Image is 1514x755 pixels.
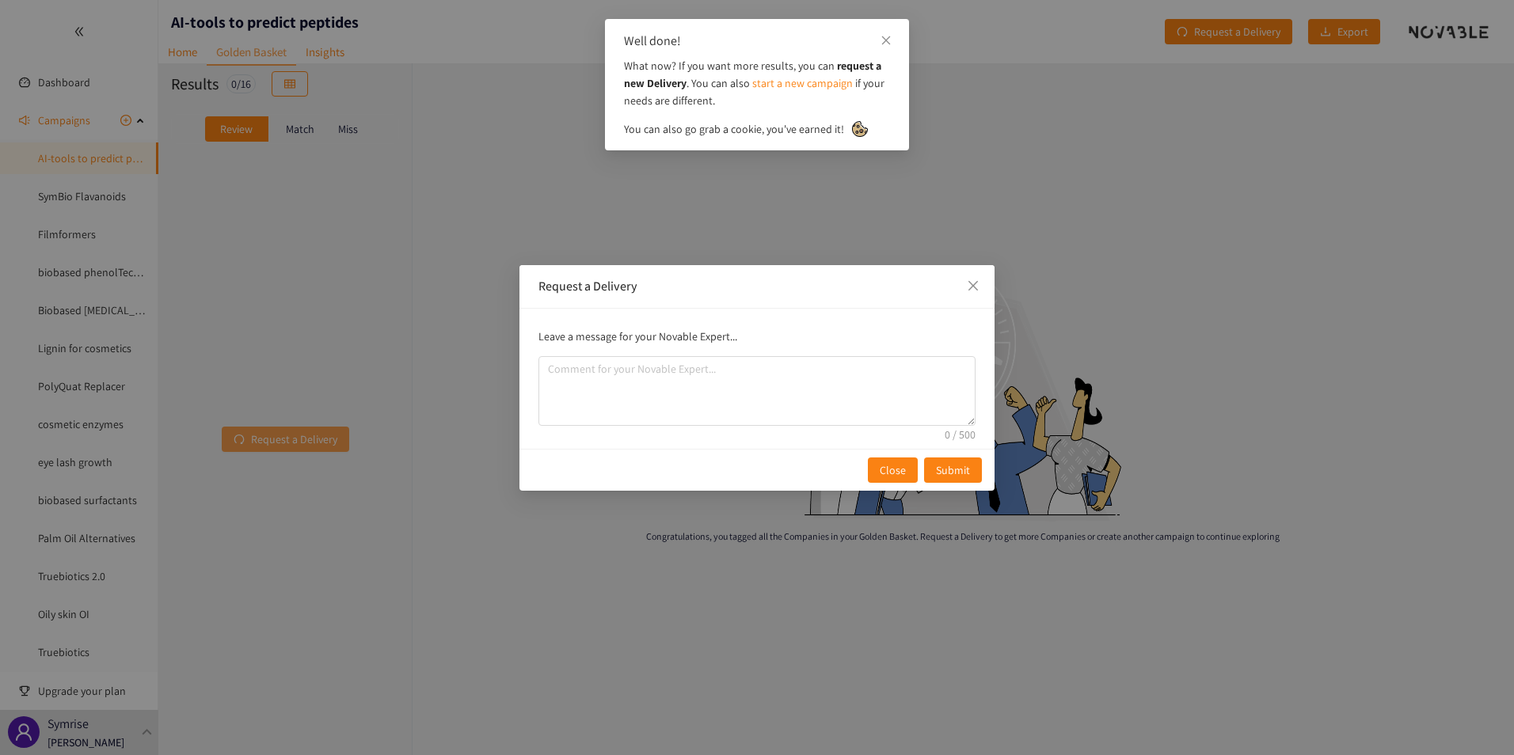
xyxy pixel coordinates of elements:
[1256,584,1514,755] iframe: Chat Widget
[538,356,976,426] textarea: comment
[624,120,844,138] span: You can also go grab a cookie, you've earned it!
[967,279,980,292] span: close
[924,457,982,483] button: Submit
[538,328,976,345] p: Leave a message for your Novable Expert...
[752,76,853,90] a: start a new campaign
[881,35,892,46] span: close
[624,32,890,51] div: Well done!
[880,461,906,479] span: Close
[624,57,890,109] p: What now? If you want more results, you can . You can also if your needs are different.
[936,461,970,479] span: Submit
[1256,584,1514,755] div: Chat-Widget
[538,278,976,295] div: Request a Delivery
[868,457,918,483] button: Close
[952,265,995,308] button: Close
